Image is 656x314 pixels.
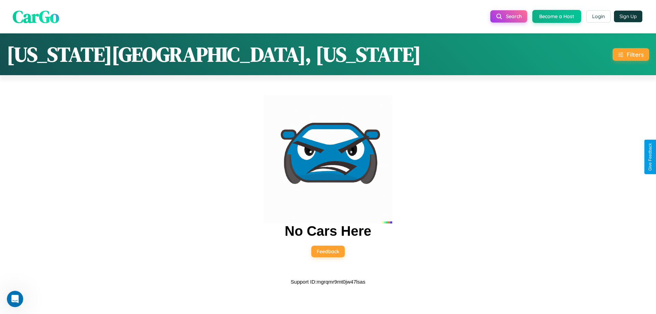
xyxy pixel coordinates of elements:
[13,4,59,28] span: CarGo
[7,40,421,68] h1: [US_STATE][GEOGRAPHIC_DATA], [US_STATE]
[285,223,371,239] h2: No Cars Here
[291,277,365,286] p: Support ID: mgrqmr9mt0jw47lsas
[614,11,642,22] button: Sign Up
[586,10,611,23] button: Login
[490,10,527,23] button: Search
[648,143,653,171] div: Give Feedback
[627,51,644,58] div: Filters
[311,246,345,257] button: Feedback
[532,10,581,23] button: Become a Host
[7,291,23,307] iframe: Intercom live chat
[506,13,522,19] span: Search
[264,95,392,223] img: car
[613,48,649,61] button: Filters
